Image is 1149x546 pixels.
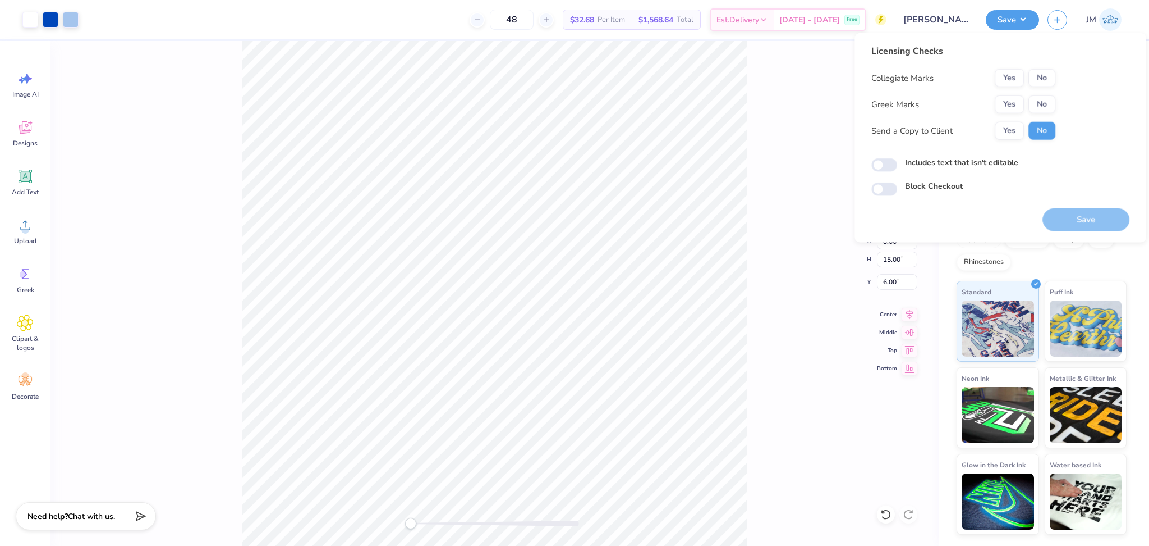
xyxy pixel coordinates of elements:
input: – – [490,10,534,30]
span: Chat with us. [68,511,115,522]
span: Est. Delivery [716,14,759,26]
button: Yes [995,69,1024,87]
a: JM [1081,8,1127,31]
img: Water based Ink [1050,474,1122,530]
span: Clipart & logos [7,334,44,352]
span: Per Item [598,14,625,26]
span: Image AI [12,90,39,99]
img: John Michael Binayas [1099,8,1122,31]
div: Send a Copy to Client [871,124,953,137]
button: Yes [995,122,1024,140]
span: Middle [877,328,897,337]
span: [DATE] - [DATE] [779,14,840,26]
span: Top [877,346,897,355]
span: Standard [962,286,991,298]
span: Neon Ink [962,372,989,384]
div: Accessibility label [405,518,416,529]
span: JM [1086,13,1096,26]
div: Licensing Checks [871,44,1055,58]
span: Glow in the Dark Ink [962,459,1026,471]
img: Metallic & Glitter Ink [1050,387,1122,443]
span: $1,568.64 [638,14,673,26]
span: Total [677,14,693,26]
span: Add Text [12,188,39,197]
span: $32.68 [570,14,594,26]
img: Glow in the Dark Ink [962,474,1034,530]
strong: Need help? [27,511,68,522]
span: Greek [17,285,34,294]
span: Bottom [877,364,897,373]
button: No [1028,95,1055,113]
span: Metallic & Glitter Ink [1050,372,1116,384]
span: Center [877,310,897,319]
span: Free [847,16,857,24]
img: Puff Ink [1050,301,1122,357]
button: No [1028,122,1055,140]
div: Collegiate Marks [871,71,934,84]
span: Decorate [12,392,39,401]
span: Designs [13,139,38,148]
span: Puff Ink [1050,286,1073,298]
input: Untitled Design [895,8,977,31]
button: Yes [995,95,1024,113]
label: Includes text that isn't editable [905,157,1018,169]
img: Neon Ink [962,387,1034,443]
button: No [1028,69,1055,87]
button: Save [986,10,1039,30]
div: Greek Marks [871,98,919,111]
span: Water based Ink [1050,459,1101,471]
label: Block Checkout [905,180,963,192]
span: Upload [14,236,36,245]
img: Standard [962,301,1034,357]
div: Rhinestones [957,254,1011,271]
